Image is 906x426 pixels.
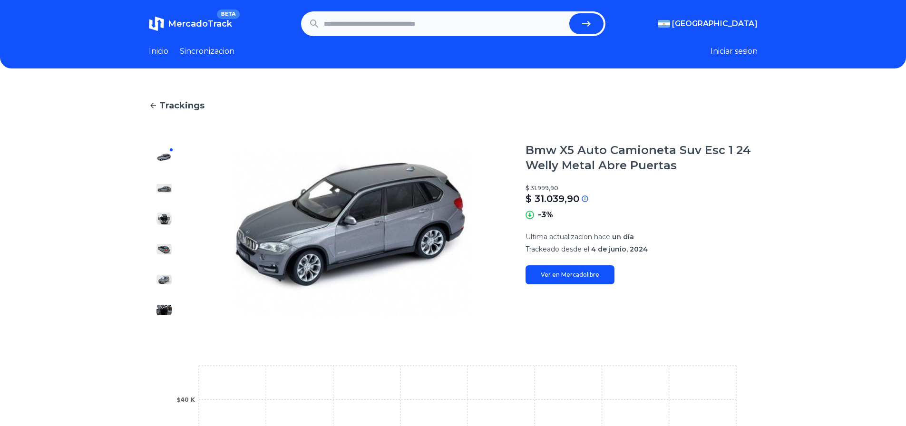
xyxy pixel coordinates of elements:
img: Bmw X5 Auto Camioneta Suv Esc 1 24 Welly Metal Abre Puertas [156,150,172,165]
span: [GEOGRAPHIC_DATA] [672,18,758,29]
img: MercadoTrack [149,16,164,31]
tspan: $40 K [176,397,195,403]
button: [GEOGRAPHIC_DATA] [658,18,758,29]
a: Sincronizacion [180,46,234,57]
button: Iniciar sesion [711,46,758,57]
img: Bmw X5 Auto Camioneta Suv Esc 1 24 Welly Metal Abre Puertas [156,242,172,257]
a: Ver en Mercadolibre [526,265,614,284]
img: Bmw X5 Auto Camioneta Suv Esc 1 24 Welly Metal Abre Puertas [198,143,507,325]
p: -3% [538,209,553,221]
span: Trackeado desde el [526,245,589,253]
a: Inicio [149,46,168,57]
span: BETA [217,10,239,19]
a: MercadoTrackBETA [149,16,232,31]
h1: Bmw X5 Auto Camioneta Suv Esc 1 24 Welly Metal Abre Puertas [526,143,758,173]
span: Trackings [159,99,205,112]
span: Ultima actualizacion hace [526,232,610,241]
img: Bmw X5 Auto Camioneta Suv Esc 1 24 Welly Metal Abre Puertas [156,302,172,318]
p: $ 31.999,90 [526,184,758,192]
span: 4 de junio, 2024 [591,245,648,253]
span: MercadoTrack [168,19,232,29]
a: Trackings [149,99,758,112]
p: $ 31.039,90 [526,192,579,205]
span: un día [612,232,634,241]
img: Argentina [658,20,670,28]
img: Bmw X5 Auto Camioneta Suv Esc 1 24 Welly Metal Abre Puertas [156,272,172,287]
img: Bmw X5 Auto Camioneta Suv Esc 1 24 Welly Metal Abre Puertas [156,211,172,226]
img: Bmw X5 Auto Camioneta Suv Esc 1 24 Welly Metal Abre Puertas [156,181,172,196]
